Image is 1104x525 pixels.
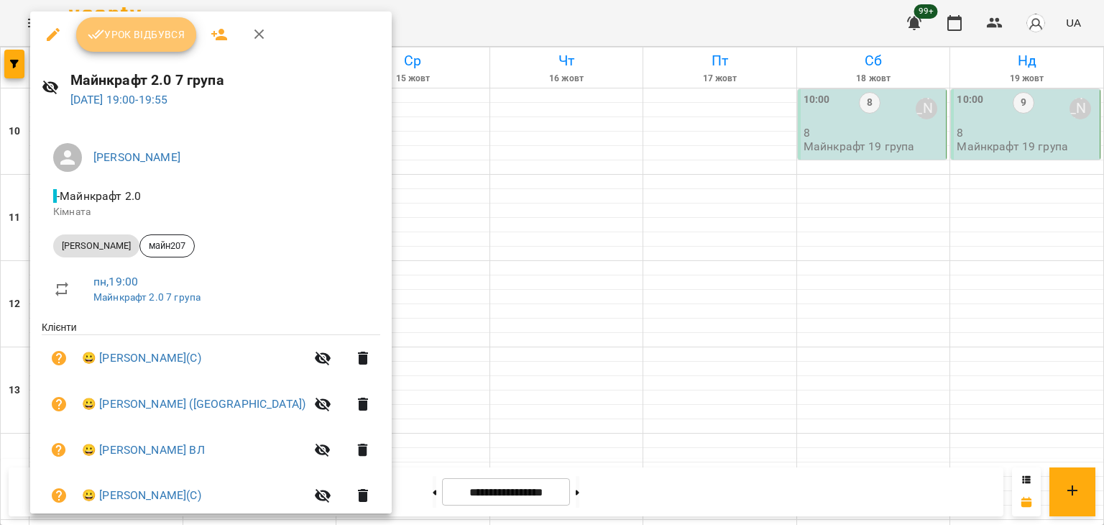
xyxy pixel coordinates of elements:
div: майн207 [139,234,195,257]
a: 😀 [PERSON_NAME] ([GEOGRAPHIC_DATA]) [82,396,305,413]
a: 😀 [PERSON_NAME](С) [82,350,201,367]
a: [PERSON_NAME] [93,150,180,164]
button: Візит ще не сплачено. Додати оплату? [42,478,76,513]
a: Майнкрафт 2.0 7 група [93,291,201,303]
a: 😀 [PERSON_NAME] ВЛ [82,442,205,459]
a: 😀 [PERSON_NAME](С) [82,487,201,504]
button: Візит ще не сплачено. Додати оплату? [42,341,76,375]
span: Урок відбувся [88,26,185,43]
h6: Майнкрафт 2.0 7 група [70,69,380,91]
span: майн207 [140,239,194,252]
a: пн , 19:00 [93,275,138,288]
button: Візит ще не сплачено. Додати оплату? [42,387,76,421]
span: [PERSON_NAME] [53,239,139,252]
button: Візит ще не сплачено. Додати оплату? [42,433,76,467]
p: Кімната [53,205,369,219]
a: [DATE] 19:00-19:55 [70,93,168,106]
button: Урок відбувся [76,17,197,52]
span: - Майнкрафт 2.0 [53,189,144,203]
